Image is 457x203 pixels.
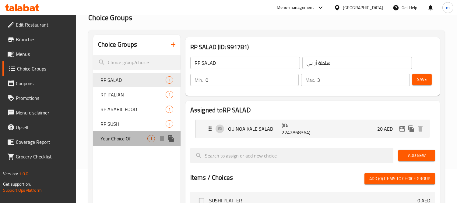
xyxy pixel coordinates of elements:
span: 1 [148,136,155,142]
button: Save [412,74,432,85]
a: Support.OpsPlatform [3,186,42,194]
span: 1 [166,92,173,98]
span: RP SUSHI [100,120,166,128]
span: 1 [166,77,173,83]
span: Save [417,76,427,83]
div: Choices [166,91,173,98]
input: search [93,55,181,70]
input: search [190,148,393,163]
a: Upsell [2,120,76,135]
a: Edit Restaurant [2,17,76,32]
a: Menus [2,47,76,61]
a: Menu disclaimer [2,105,76,120]
span: Grocery Checklist [16,153,72,160]
div: RP SUSHI1 [93,117,181,131]
div: Menu-management [277,4,314,11]
span: Menus [16,50,72,58]
div: Choices [166,76,173,84]
span: Coverage Report [16,138,72,146]
span: RP ARABIC FOOD [100,106,166,113]
a: Choice Groups [2,61,76,76]
span: Promotions [16,94,72,102]
span: Choice Groups [17,65,72,72]
div: RP SALAD1 [93,73,181,87]
button: Add (0) items to choice group [364,173,435,184]
span: m [446,4,450,11]
span: Choice Groups [88,11,132,24]
button: duplicate [407,124,416,133]
div: [GEOGRAPHIC_DATA] [343,4,383,11]
span: Coupons [16,80,72,87]
p: Max: [305,76,315,84]
a: Coverage Report [2,135,76,149]
span: 1.0.0 [19,170,28,178]
button: delete [416,124,425,133]
span: Version: [3,170,18,178]
span: Edit Restaurant [16,21,72,28]
span: Upsell [16,124,72,131]
div: Choices [147,135,155,142]
span: Branches [16,36,72,43]
p: QUINOA KALE SALAD [228,125,282,132]
li: Expand [190,117,435,140]
button: Add New [398,150,435,161]
h2: Choice Groups [98,40,137,49]
h3: RP SALAD (ID: 991781) [190,42,435,52]
button: duplicate [167,134,176,143]
p: Min: [195,76,203,84]
a: Grocery Checklist [2,149,76,164]
span: RP SALAD [100,76,166,84]
p: 20 AED [377,125,398,132]
div: Choices [166,120,173,128]
button: delete [157,134,167,143]
span: RP ITALIAN [100,91,166,98]
a: Coupons [2,76,76,91]
a: Branches [2,32,76,47]
span: Your Choice Of [100,135,147,142]
span: Add New [403,152,430,159]
span: Menu disclaimer [16,109,72,116]
button: edit [398,124,407,133]
div: Your Choice Of1deleteduplicate [93,131,181,146]
span: Add (0) items to choice group [369,175,430,183]
span: 1 [166,107,173,112]
div: RP ARABIC FOOD1 [93,102,181,117]
div: RP ITALIAN1 [93,87,181,102]
span: 1 [166,121,173,127]
span: Get support on: [3,180,31,188]
a: Promotions [2,91,76,105]
h2: Items / Choices [190,173,233,182]
div: Expand [195,120,430,138]
p: (ID: 2242868364) [282,121,318,136]
h2: Assigned to RP SALAD [190,106,435,115]
div: Choices [166,106,173,113]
